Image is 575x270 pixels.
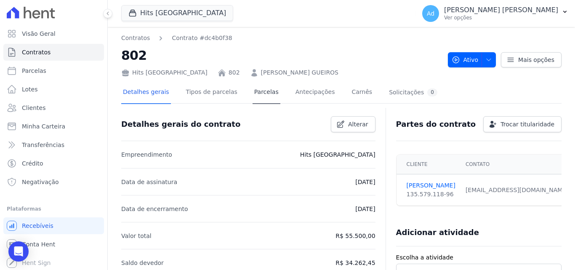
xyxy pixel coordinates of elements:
[22,240,55,249] span: Conta Hent
[121,258,164,268] p: Saldo devedor
[22,104,45,112] span: Clientes
[518,56,554,64] span: Mais opções
[427,88,437,96] div: 0
[348,120,368,128] span: Alterar
[121,177,177,187] p: Data de assinatura
[22,178,59,186] span: Negativação
[22,222,53,230] span: Recebíveis
[355,204,375,214] p: [DATE]
[22,29,56,38] span: Visão Geral
[3,44,104,61] a: Contratos
[22,48,51,56] span: Contratos
[121,231,152,241] p: Valor total
[121,119,240,129] h3: Detalhes gerais do contrato
[294,82,337,104] a: Antecipações
[444,6,558,14] p: [PERSON_NAME] [PERSON_NAME]
[466,186,569,195] div: [EMAIL_ADDRESS][DOMAIN_NAME]
[22,141,64,149] span: Transferências
[331,116,375,132] a: Alterar
[387,82,439,104] a: Solicitações0
[407,181,455,190] a: [PERSON_NAME]
[396,253,562,262] label: Escolha a atividade
[121,204,188,214] p: Data de encerramento
[22,159,43,168] span: Crédito
[121,34,150,43] a: Contratos
[3,155,104,172] a: Crédito
[121,46,441,65] h2: 802
[397,155,461,174] th: Cliente
[121,68,208,77] div: Hits [GEOGRAPHIC_DATA]
[501,52,562,67] a: Mais opções
[396,227,479,238] h3: Adicionar atividade
[444,14,558,21] p: Ver opções
[396,119,476,129] h3: Partes do contrato
[300,150,375,160] p: Hits [GEOGRAPHIC_DATA]
[3,174,104,190] a: Negativação
[229,68,240,77] a: 802
[172,34,232,43] a: Contrato #dc4b0f38
[389,88,437,96] div: Solicitações
[7,204,101,214] div: Plataformas
[355,177,375,187] p: [DATE]
[261,68,338,77] a: [PERSON_NAME] GUEIROS
[121,5,233,21] button: Hits [GEOGRAPHIC_DATA]
[335,231,375,241] p: R$ 55.500,00
[461,155,574,174] th: Contato
[121,82,171,104] a: Detalhes gerais
[3,25,104,42] a: Visão Geral
[3,118,104,135] a: Minha Carteira
[407,190,455,199] div: 135.579.118-96
[121,150,172,160] p: Empreendimento
[3,99,104,116] a: Clientes
[121,34,232,43] nav: Breadcrumb
[3,62,104,79] a: Parcelas
[22,67,46,75] span: Parcelas
[448,52,496,67] button: Ativo
[3,136,104,153] a: Transferências
[483,116,562,132] a: Trocar titularidade
[253,82,280,104] a: Parcelas
[350,82,374,104] a: Carnês
[184,82,239,104] a: Tipos de parcelas
[452,52,479,67] span: Ativo
[8,241,29,262] div: Open Intercom Messenger
[3,81,104,98] a: Lotes
[335,258,375,268] p: R$ 34.262,45
[3,236,104,253] a: Conta Hent
[3,217,104,234] a: Recebíveis
[22,122,65,131] span: Minha Carteira
[121,34,441,43] nav: Breadcrumb
[500,120,554,128] span: Trocar titularidade
[427,11,434,16] span: Ad
[22,85,38,94] span: Lotes
[415,2,575,25] button: Ad [PERSON_NAME] [PERSON_NAME] Ver opções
